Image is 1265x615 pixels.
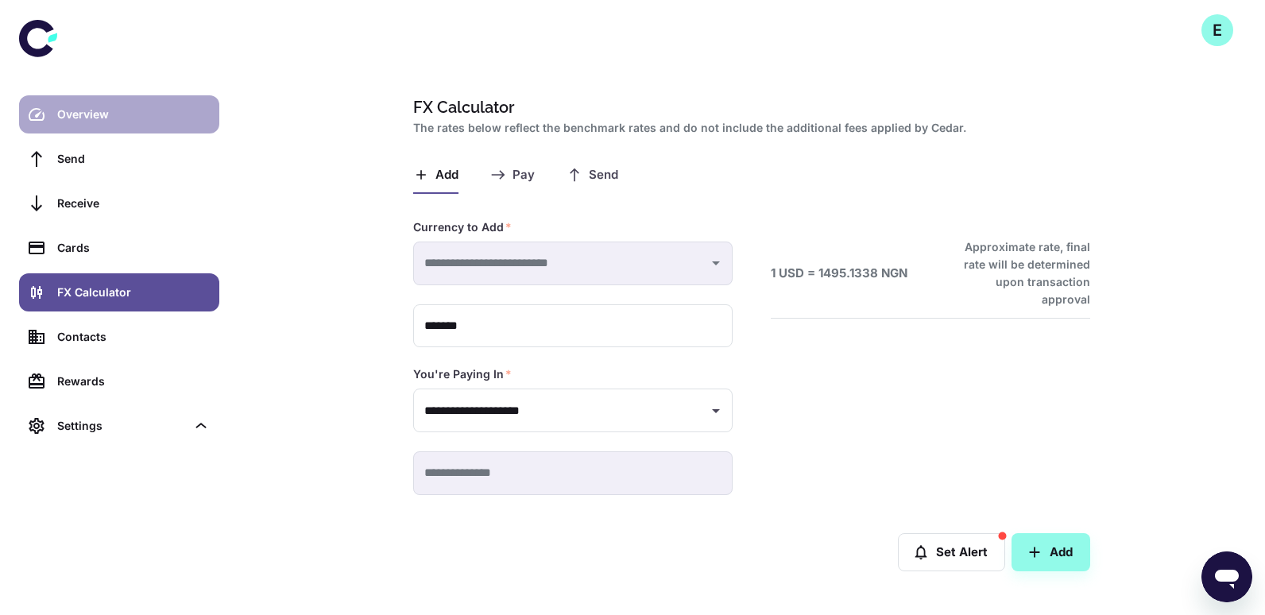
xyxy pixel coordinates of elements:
[513,168,535,183] span: Pay
[19,95,219,133] a: Overview
[1201,551,1252,602] iframe: Button to launch messaging window
[19,318,219,356] a: Contacts
[435,168,458,183] span: Add
[589,168,618,183] span: Send
[413,219,512,235] label: Currency to Add
[57,284,210,301] div: FX Calculator
[413,366,512,382] label: You're Paying In
[413,95,1084,119] h1: FX Calculator
[946,238,1090,308] h6: Approximate rate, final rate will be determined upon transaction approval
[57,328,210,346] div: Contacts
[898,533,1005,571] button: Set Alert
[413,119,1084,137] h2: The rates below reflect the benchmark rates and do not include the additional fees applied by Cedar.
[705,400,727,422] button: Open
[57,417,186,435] div: Settings
[57,150,210,168] div: Send
[1201,14,1233,46] button: E
[57,239,210,257] div: Cards
[19,140,219,178] a: Send
[19,407,219,445] div: Settings
[57,106,210,123] div: Overview
[19,229,219,267] a: Cards
[1012,533,1090,571] button: Add
[771,265,907,283] h6: 1 USD = 1495.1338 NGN
[19,273,219,311] a: FX Calculator
[19,184,219,222] a: Receive
[19,362,219,400] a: Rewards
[57,373,210,390] div: Rewards
[57,195,210,212] div: Receive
